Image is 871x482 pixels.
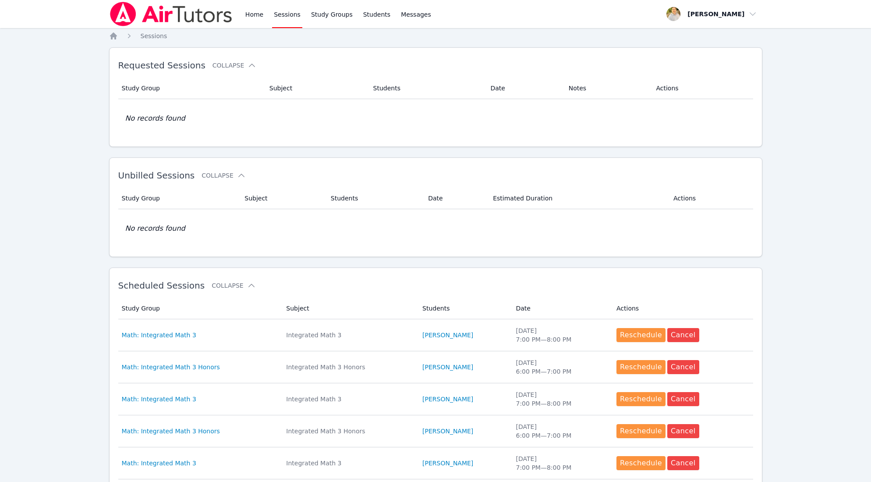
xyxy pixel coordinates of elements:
[616,456,666,470] button: Reschedule
[286,363,412,371] div: Integrated Math 3 Honors
[118,78,264,99] th: Study Group
[667,424,699,438] button: Cancel
[422,363,473,371] a: [PERSON_NAME]
[286,427,412,436] div: Integrated Math 3 Honors
[422,331,473,339] a: [PERSON_NAME]
[118,415,753,447] tr: Math: Integrated Math 3 HonorsIntegrated Math 3 Honors[PERSON_NAME][DATE]6:00 PM—7:00 PMReschedul...
[118,209,753,248] td: No records found
[118,351,753,383] tr: Math: Integrated Math 3 HonorsIntegrated Math 3 Honors[PERSON_NAME][DATE]6:00 PM—7:00 PMReschedul...
[422,459,473,468] a: [PERSON_NAME]
[109,32,762,40] nav: Breadcrumb
[667,328,699,342] button: Cancel
[616,360,666,374] button: Reschedule
[616,328,666,342] button: Reschedule
[286,459,412,468] div: Integrated Math 3
[118,188,240,209] th: Study Group
[122,427,220,436] a: Math: Integrated Math 3 Honors
[485,78,563,99] th: Date
[616,424,666,438] button: Reschedule
[516,358,606,376] div: [DATE] 6:00 PM — 7:00 PM
[118,280,205,291] span: Scheduled Sessions
[326,188,423,209] th: Students
[109,2,233,26] img: Air Tutors
[668,188,753,209] th: Actions
[516,454,606,472] div: [DATE] 7:00 PM — 8:00 PM
[118,319,753,351] tr: Math: Integrated Math 3Integrated Math 3[PERSON_NAME][DATE]7:00 PM—8:00 PMRescheduleCancel
[122,331,196,339] a: Math: Integrated Math 3
[417,298,510,319] th: Students
[401,10,431,19] span: Messages
[118,298,281,319] th: Study Group
[118,447,753,479] tr: Math: Integrated Math 3Integrated Math 3[PERSON_NAME][DATE]7:00 PM—8:00 PMRescheduleCancel
[212,61,256,70] button: Collapse
[667,456,699,470] button: Cancel
[118,383,753,415] tr: Math: Integrated Math 3Integrated Math 3[PERSON_NAME][DATE]7:00 PM—8:00 PMRescheduleCancel
[651,78,753,99] th: Actions
[611,298,753,319] th: Actions
[239,188,326,209] th: Subject
[118,170,195,181] span: Unbilled Sessions
[118,60,205,71] span: Requested Sessions
[516,422,606,440] div: [DATE] 6:00 PM — 7:00 PM
[286,395,412,403] div: Integrated Math 3
[423,188,488,209] th: Date
[488,188,668,209] th: Estimated Duration
[511,298,612,319] th: Date
[122,459,196,468] a: Math: Integrated Math 3
[516,390,606,408] div: [DATE] 7:00 PM — 8:00 PM
[516,326,606,344] div: [DATE] 7:00 PM — 8:00 PM
[616,392,666,406] button: Reschedule
[118,99,753,138] td: No records found
[141,32,167,39] span: Sessions
[667,360,699,374] button: Cancel
[264,78,368,99] th: Subject
[141,32,167,40] a: Sessions
[281,298,417,319] th: Subject
[122,395,196,403] a: Math: Integrated Math 3
[422,395,473,403] a: [PERSON_NAME]
[563,78,651,99] th: Notes
[286,331,412,339] div: Integrated Math 3
[202,171,245,180] button: Collapse
[368,78,485,99] th: Students
[667,392,699,406] button: Cancel
[212,281,255,290] button: Collapse
[422,427,473,436] a: [PERSON_NAME]
[122,363,220,371] a: Math: Integrated Math 3 Honors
